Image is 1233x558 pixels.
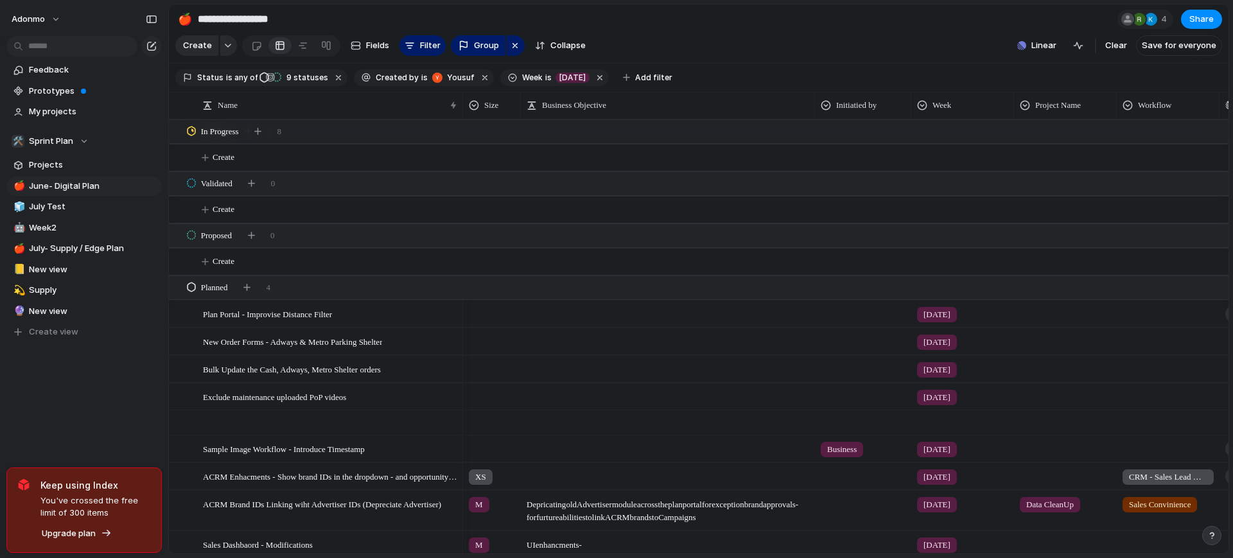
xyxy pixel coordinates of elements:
[6,302,162,321] a: 🔮New view
[530,35,591,56] button: Collapse
[178,10,192,28] div: 🍎
[923,539,950,552] span: [DATE]
[1129,498,1191,511] span: Sales Convinience
[923,391,950,404] span: [DATE]
[475,539,483,552] span: M
[6,322,162,342] button: Create view
[6,82,162,101] a: Prototypes
[203,362,381,376] span: Bulk Update the Cash, Adways, Metro Shelter orders
[13,304,22,318] div: 🔮
[203,441,365,456] span: Sample Image Workflow - Introduce Timestamp
[1105,39,1127,52] span: Clear
[474,39,499,52] span: Group
[29,242,157,255] span: July- Supply / Edge Plan
[232,72,258,83] span: any of
[836,99,877,112] span: Initiatied by
[6,260,162,279] div: 📒New view
[218,99,238,112] span: Name
[447,72,475,83] span: Yousuf
[542,99,606,112] span: Business Objective
[553,71,592,85] button: [DATE]
[559,72,586,83] span: [DATE]
[29,105,157,118] span: My projects
[271,177,275,190] span: 0
[923,336,950,349] span: [DATE]
[203,306,332,321] span: Plan Portal - Improvise Distance Filter
[29,284,157,297] span: Supply
[259,71,331,85] button: 9 statuses
[1138,99,1171,112] span: Workflow
[419,71,430,85] button: is
[6,218,162,238] a: 🤖Week2
[13,179,22,193] div: 🍎
[1142,39,1216,52] span: Save for everyone
[1181,10,1222,29] button: Share
[29,326,78,338] span: Create view
[201,125,239,138] span: In Progress
[270,229,275,242] span: 0
[29,64,157,76] span: Feedback
[6,197,162,216] div: 🧊July Test
[12,200,24,213] button: 🧊
[12,305,24,318] button: 🔮
[6,239,162,258] a: 🍎July- Supply / Edge Plan
[615,69,680,87] button: Add filter
[283,73,293,82] span: 9
[203,469,459,484] span: ACRM Enhacments - Show brand IDs in the dropdown - and opportunity details
[1035,99,1081,112] span: Project Name
[475,498,483,511] span: M
[932,99,951,112] span: Week
[1026,498,1074,511] span: Data CleanUp
[175,9,195,30] button: 🍎
[521,491,814,524] span: Depricating old Advertiser module across the plan portal for exception brand approvals - for furt...
[267,281,271,294] span: 4
[197,72,223,83] span: Status
[29,159,157,171] span: Projects
[451,35,505,56] button: Group
[1189,13,1214,26] span: Share
[6,132,162,151] button: 🛠️Sprint Plan
[399,35,446,56] button: Filter
[29,263,157,276] span: New view
[12,13,45,26] span: Adonmo
[543,71,554,85] button: is
[1100,35,1132,56] button: Clear
[203,389,346,404] span: Exclude maintenance uploaded PoP videos
[923,498,950,511] span: [DATE]
[13,200,22,214] div: 🧊
[12,180,24,193] button: 🍎
[6,281,162,300] a: 💫Supply
[366,39,389,52] span: Fields
[1136,35,1222,56] button: Save for everyone
[550,39,586,52] span: Collapse
[183,39,212,52] span: Create
[6,60,162,80] a: Feedback
[923,471,950,484] span: [DATE]
[283,72,328,83] span: statuses
[213,255,234,268] span: Create
[213,151,234,164] span: Create
[12,222,24,234] button: 🤖
[1129,471,1207,484] span: CRM - Sales Lead Management
[29,200,157,213] span: July Test
[376,72,419,83] span: Created by
[923,308,950,321] span: [DATE]
[29,222,157,234] span: Week2
[12,263,24,276] button: 📒
[203,496,441,511] span: ACRM Brand IDs Linking wiht Advertiser IDs (Depreciate Advertiser)
[635,72,672,83] span: Add filter
[12,135,24,148] div: 🛠️
[484,99,498,112] span: Size
[421,72,428,83] span: is
[475,471,486,484] span: XS
[13,262,22,277] div: 📒
[522,72,543,83] span: Week
[213,203,234,216] span: Create
[277,125,282,138] span: 8
[201,281,228,294] span: Planned
[223,71,260,85] button: isany of
[345,35,394,56] button: Fields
